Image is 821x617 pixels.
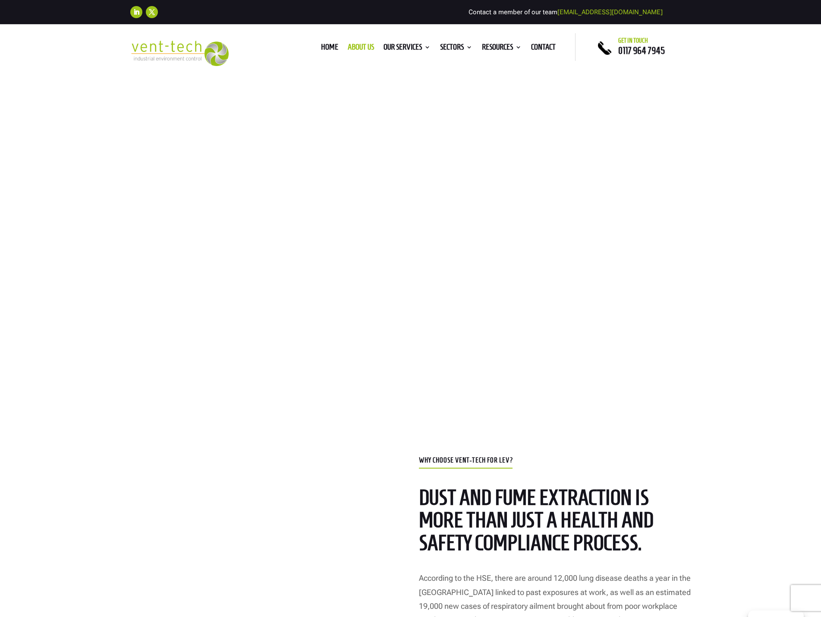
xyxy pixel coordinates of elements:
[348,44,374,54] a: About us
[557,8,663,16] a: [EMAIL_ADDRESS][DOMAIN_NAME]
[469,8,663,16] span: Contact a member of our team
[618,45,665,56] a: 0117 964 7945
[130,41,229,66] img: 2023-09-27T08_35_16.549ZVENT-TECH---Clear-background
[419,457,691,464] p: Why Choose Vent-Tech for LEV?
[384,44,431,54] a: Our Services
[440,44,472,54] a: Sectors
[419,486,691,559] h2: dust and fume extraction is more than just a health and safety compliance process.
[531,44,556,54] a: Contact
[130,6,142,18] a: Follow on LinkedIn
[321,44,338,54] a: Home
[618,37,648,44] span: Get in touch
[482,44,522,54] a: Resources
[146,6,158,18] a: Follow on X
